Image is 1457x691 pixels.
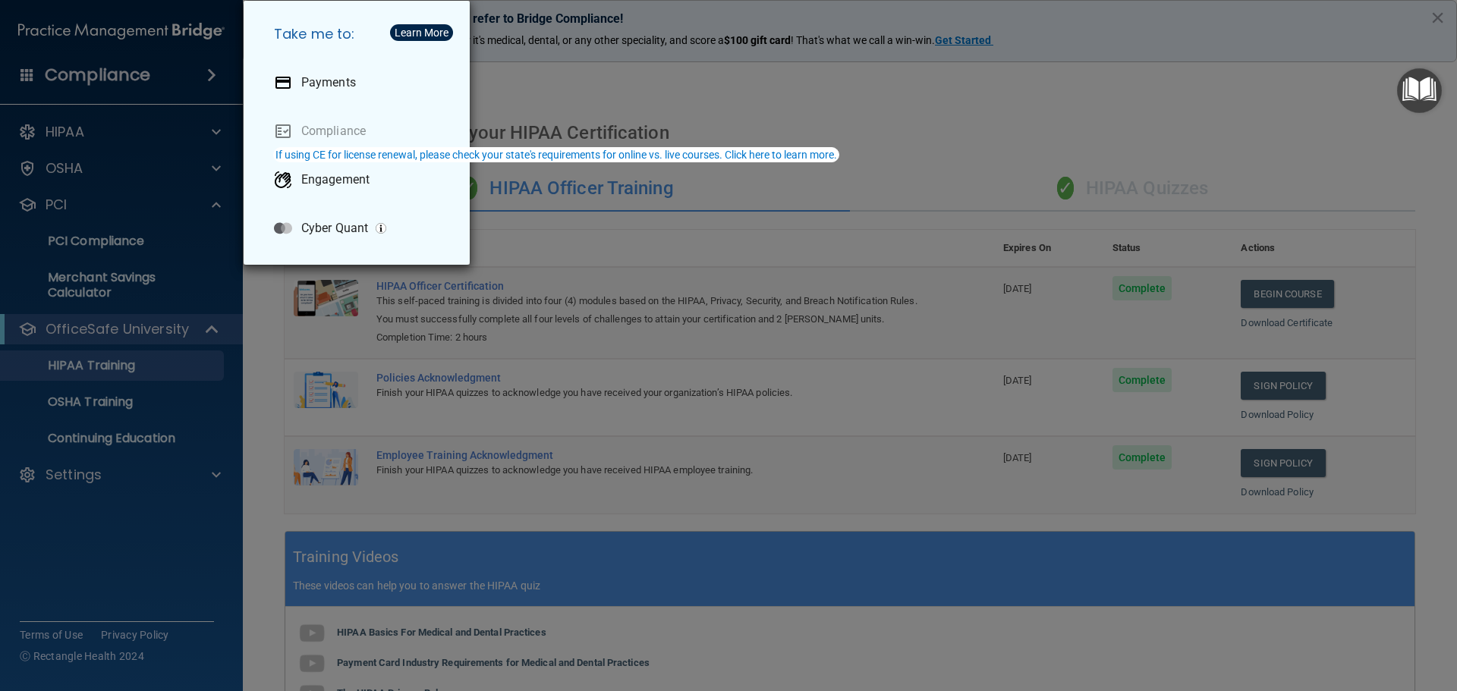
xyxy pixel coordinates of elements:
a: Engagement [262,159,458,201]
div: If using CE for license renewal, please check your state's requirements for online vs. live cours... [275,149,837,160]
button: Open Resource Center [1397,68,1442,113]
button: Learn More [390,24,453,41]
h5: Take me to: [262,13,458,55]
p: Engagement [301,172,370,187]
div: Learn More [395,27,448,38]
a: Compliance [262,110,458,152]
button: If using CE for license renewal, please check your state's requirements for online vs. live cours... [273,147,839,162]
a: Payments [262,61,458,104]
p: Payments [301,75,356,90]
a: Cyber Quant [262,207,458,250]
p: Cyber Quant [301,221,368,236]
